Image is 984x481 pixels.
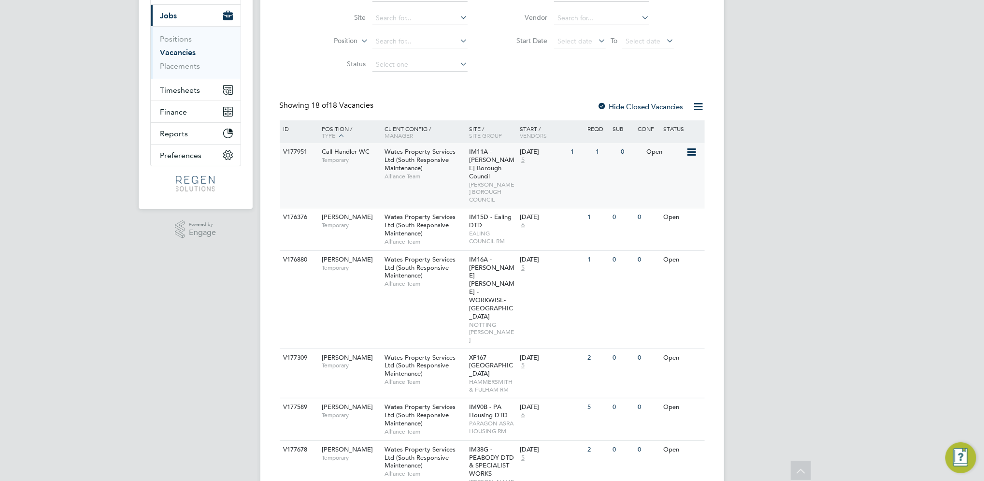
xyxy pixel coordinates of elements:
[661,251,703,269] div: Open
[151,26,241,79] div: Jobs
[520,156,526,164] span: 5
[585,441,610,459] div: 2
[554,12,649,25] input: Search for...
[636,398,661,416] div: 0
[322,221,380,229] span: Temporary
[520,131,547,139] span: Vendors
[160,34,192,44] a: Positions
[520,221,526,230] span: 6
[385,280,464,288] span: Alliance Team
[150,176,241,191] a: Go to home page
[281,349,315,367] div: V177309
[160,48,196,57] a: Vacancies
[636,441,661,459] div: 0
[469,420,515,435] span: PARAGON ASRA HOUSING RM
[281,120,315,137] div: ID
[385,403,456,427] span: Wates Property Services Ltd (South Responsive Maintenance)
[520,354,583,362] div: [DATE]
[322,131,335,139] span: Type
[585,349,610,367] div: 2
[636,349,661,367] div: 0
[469,255,514,321] span: IM16A - [PERSON_NAME] [PERSON_NAME] - WORKWISE- [GEOGRAPHIC_DATA]
[322,147,370,156] span: Call Handler WC
[492,36,547,45] label: Start Date
[151,5,241,26] button: Jobs
[310,13,366,22] label: Site
[322,213,373,221] span: [PERSON_NAME]
[385,378,464,386] span: Alliance Team
[385,470,464,478] span: Alliance Team
[636,208,661,226] div: 0
[151,145,241,166] button: Preferences
[322,264,380,272] span: Temporary
[661,398,703,416] div: Open
[469,181,515,204] span: [PERSON_NAME] BOROUGH COUNCIL
[644,143,686,161] div: Open
[281,398,315,416] div: V177589
[322,403,373,411] span: [PERSON_NAME]
[385,131,413,139] span: Manager
[176,176,215,191] img: regensolutions-logo-retina.png
[160,151,202,160] span: Preferences
[160,107,187,117] span: Finance
[382,120,467,144] div: Client Config /
[151,123,241,144] button: Reports
[610,208,635,226] div: 0
[281,143,315,161] div: V177951
[467,120,517,144] div: Site /
[160,61,200,71] a: Placements
[520,256,583,264] div: [DATE]
[322,353,373,362] span: [PERSON_NAME]
[610,398,635,416] div: 0
[302,36,357,46] label: Position
[661,208,703,226] div: Open
[385,213,456,237] span: Wates Property Services Ltd (South Responsive Maintenance)
[385,238,464,246] span: Alliance Team
[372,35,468,48] input: Search for...
[322,255,373,263] span: [PERSON_NAME]
[160,129,188,138] span: Reports
[619,143,644,161] div: 0
[492,13,547,22] label: Vendor
[520,148,566,156] div: [DATE]
[281,441,315,459] div: V177678
[661,441,703,459] div: Open
[322,445,373,453] span: [PERSON_NAME]
[568,143,593,161] div: 1
[469,353,513,378] span: XF167 - [GEOGRAPHIC_DATA]
[312,101,329,110] span: 18 of
[281,251,315,269] div: V176880
[626,37,660,45] span: Select date
[385,173,464,180] span: Alliance Team
[520,403,583,411] div: [DATE]
[610,251,635,269] div: 0
[322,454,380,462] span: Temporary
[314,120,382,145] div: Position /
[281,208,315,226] div: V176376
[372,58,468,72] input: Select one
[189,220,216,229] span: Powered by
[520,411,526,420] span: 6
[385,255,456,280] span: Wates Property Services Ltd (South Responsive Maintenance)
[520,446,583,454] div: [DATE]
[189,229,216,237] span: Engage
[322,156,380,164] span: Temporary
[469,321,515,344] span: NOTTING [PERSON_NAME]
[661,349,703,367] div: Open
[469,147,514,180] span: IM11A - [PERSON_NAME] Borough Council
[372,12,468,25] input: Search for...
[469,230,515,245] span: EALING COUNCIL RM
[160,11,177,20] span: Jobs
[385,445,456,470] span: Wates Property Services Ltd (South Responsive Maintenance)
[175,220,216,239] a: Powered byEngage
[945,442,976,473] button: Engage Resource Center
[608,34,620,47] span: To
[661,120,703,137] div: Status
[469,445,514,478] span: IM38G - PEABODY DTD & SPECIALIST WORKS
[151,101,241,122] button: Finance
[322,411,380,419] span: Temporary
[385,147,456,172] span: Wates Property Services Ltd (South Responsive Maintenance)
[585,208,610,226] div: 1
[312,101,374,110] span: 18 Vacancies
[469,378,515,393] span: HAMMERSMITH & FULHAM RM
